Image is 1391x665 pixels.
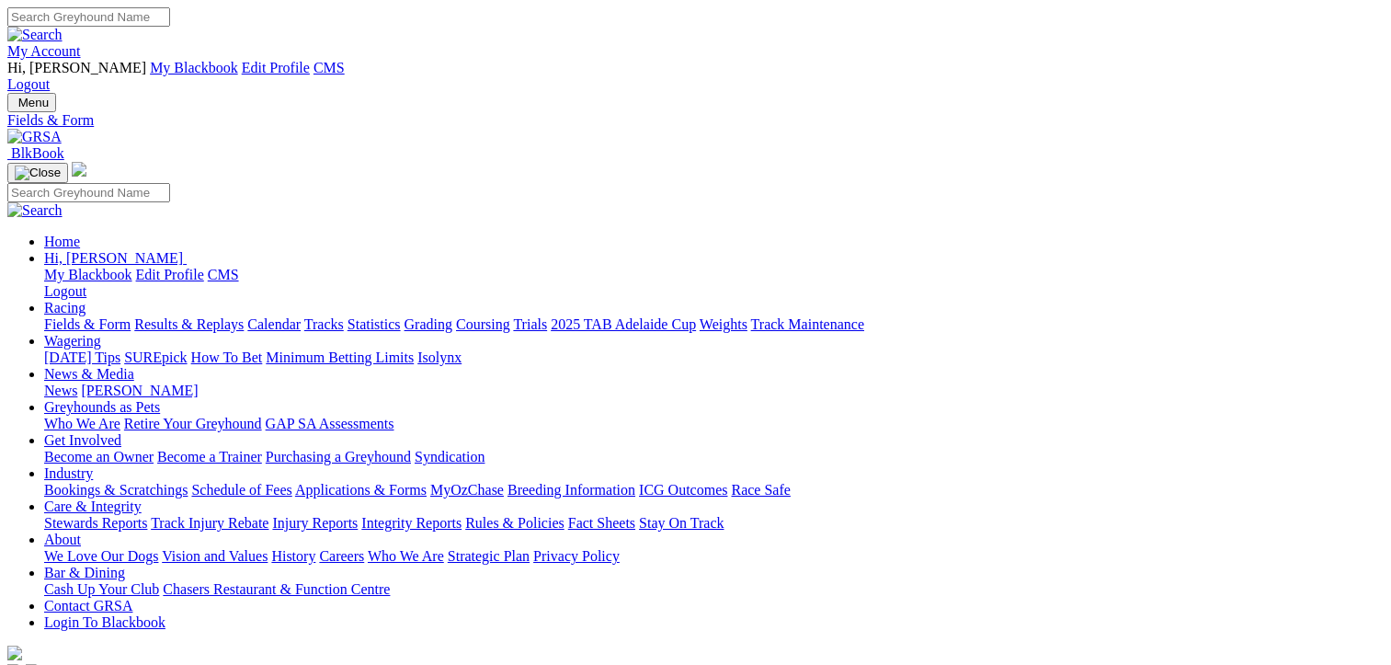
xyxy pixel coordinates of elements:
[124,350,187,365] a: SUREpick
[247,316,301,332] a: Calendar
[295,482,427,498] a: Applications & Forms
[44,333,101,349] a: Wagering
[7,7,170,27] input: Search
[44,598,132,613] a: Contact GRSA
[44,449,154,464] a: Become an Owner
[44,482,188,498] a: Bookings & Scratchings
[271,548,315,564] a: History
[304,316,344,332] a: Tracks
[417,350,462,365] a: Isolynx
[266,350,414,365] a: Minimum Betting Limits
[44,482,1384,499] div: Industry
[44,234,80,249] a: Home
[319,548,364,564] a: Careers
[44,267,1384,300] div: Hi, [PERSON_NAME]
[72,162,86,177] img: logo-grsa-white.png
[44,267,132,282] a: My Blackbook
[7,202,63,219] img: Search
[44,449,1384,465] div: Get Involved
[405,316,452,332] a: Grading
[136,267,204,282] a: Edit Profile
[11,145,64,161] span: BlkBook
[242,60,310,75] a: Edit Profile
[44,300,86,315] a: Racing
[430,482,504,498] a: MyOzChase
[348,316,401,332] a: Statistics
[44,350,1384,366] div: Wagering
[533,548,620,564] a: Privacy Policy
[7,163,68,183] button: Toggle navigation
[751,316,864,332] a: Track Maintenance
[44,432,121,448] a: Get Involved
[314,60,345,75] a: CMS
[44,614,165,630] a: Login To Blackbook
[191,350,263,365] a: How To Bet
[44,565,125,580] a: Bar & Dining
[44,499,142,514] a: Care & Integrity
[191,482,291,498] a: Schedule of Fees
[157,449,262,464] a: Become a Trainer
[44,316,1384,333] div: Racing
[44,383,77,398] a: News
[7,646,22,660] img: logo-grsa-white.png
[456,316,510,332] a: Coursing
[7,112,1384,129] a: Fields & Form
[551,316,696,332] a: 2025 TAB Adelaide Cup
[731,482,790,498] a: Race Safe
[7,27,63,43] img: Search
[7,183,170,202] input: Search
[44,399,160,415] a: Greyhounds as Pets
[44,316,131,332] a: Fields & Form
[7,43,81,59] a: My Account
[44,383,1384,399] div: News & Media
[44,350,120,365] a: [DATE] Tips
[7,93,56,112] button: Toggle navigation
[44,465,93,481] a: Industry
[44,515,1384,532] div: Care & Integrity
[7,145,64,161] a: BlkBook
[7,60,1384,93] div: My Account
[44,250,183,266] span: Hi, [PERSON_NAME]
[151,515,268,531] a: Track Injury Rebate
[44,416,120,431] a: Who We Are
[368,548,444,564] a: Who We Are
[568,515,635,531] a: Fact Sheets
[44,283,86,299] a: Logout
[513,316,547,332] a: Trials
[44,515,147,531] a: Stewards Reports
[700,316,747,332] a: Weights
[44,581,159,597] a: Cash Up Your Club
[44,581,1384,598] div: Bar & Dining
[266,449,411,464] a: Purchasing a Greyhound
[81,383,198,398] a: [PERSON_NAME]
[163,581,390,597] a: Chasers Restaurant & Function Centre
[150,60,238,75] a: My Blackbook
[448,548,530,564] a: Strategic Plan
[44,548,158,564] a: We Love Our Dogs
[15,166,61,180] img: Close
[7,129,62,145] img: GRSA
[124,416,262,431] a: Retire Your Greyhound
[7,60,146,75] span: Hi, [PERSON_NAME]
[134,316,244,332] a: Results & Replays
[361,515,462,531] a: Integrity Reports
[44,548,1384,565] div: About
[44,250,187,266] a: Hi, [PERSON_NAME]
[272,515,358,531] a: Injury Reports
[44,366,134,382] a: News & Media
[507,482,635,498] a: Breeding Information
[639,515,724,531] a: Stay On Track
[18,96,49,109] span: Menu
[7,76,50,92] a: Logout
[44,416,1384,432] div: Greyhounds as Pets
[208,267,239,282] a: CMS
[639,482,727,498] a: ICG Outcomes
[266,416,394,431] a: GAP SA Assessments
[465,515,564,531] a: Rules & Policies
[44,532,81,547] a: About
[162,548,268,564] a: Vision and Values
[415,449,485,464] a: Syndication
